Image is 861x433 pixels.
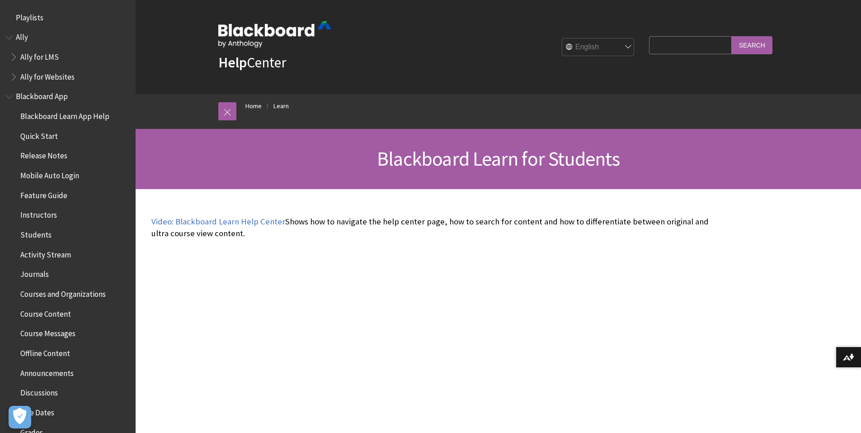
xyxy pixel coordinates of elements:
span: Blackboard Learn App Help [20,109,109,121]
nav: Book outline for Anthology Ally Help [5,30,130,85]
span: Playlists [16,10,43,22]
span: Blackboard App [16,89,68,101]
img: Blackboard by Anthology [218,21,331,48]
button: Open Preferences [9,406,31,428]
span: Students [20,227,52,239]
a: Video: Blackboard Learn Help Center [151,216,285,227]
span: Due Dates [20,405,54,417]
span: Release Notes [20,148,67,161]
span: Blackboard Learn for Students [377,146,620,171]
p: Shows how to navigate the help center page, how to search for content and how to differentiate be... [151,216,712,239]
span: Mobile Auto Login [20,168,79,180]
select: Site Language Selector [562,38,635,57]
span: Instructors [20,208,57,220]
span: Ally for LMS [20,49,59,62]
nav: Book outline for Playlists [5,10,130,25]
span: Course Messages [20,326,75,338]
span: Announcements [20,366,74,378]
a: HelpCenter [218,53,286,71]
span: Courses and Organizations [20,286,106,299]
span: Course Content [20,306,71,319]
span: Ally for Websites [20,69,75,81]
span: Offline Content [20,346,70,358]
span: Quick Start [20,128,58,141]
input: Search [732,36,772,54]
a: Learn [273,100,289,112]
span: Activity Stream [20,247,71,259]
span: Ally [16,30,28,42]
span: Discussions [20,385,58,397]
a: Home [245,100,262,112]
span: Feature Guide [20,188,67,200]
span: Journals [20,267,49,279]
strong: Help [218,53,247,71]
